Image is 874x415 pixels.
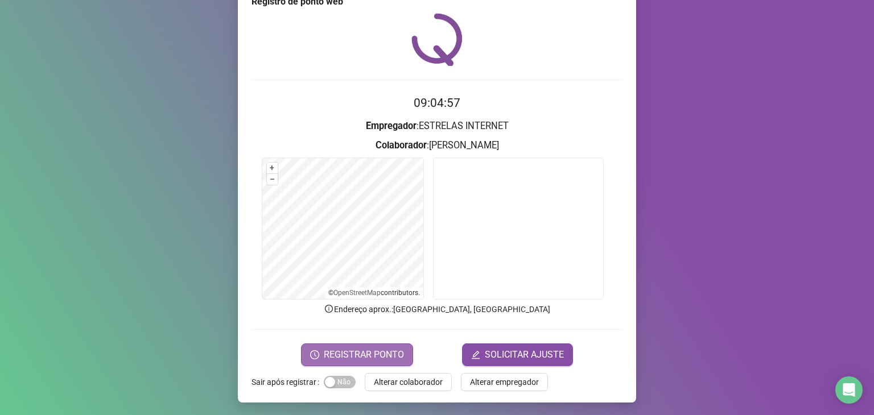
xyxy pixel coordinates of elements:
button: REGISTRAR PONTO [301,343,413,366]
span: edit [471,350,480,359]
strong: Colaborador [376,140,427,151]
span: info-circle [324,304,334,314]
h3: : ESTRELAS INTERNET [252,119,622,134]
span: REGISTRAR PONTO [324,348,404,362]
h3: : [PERSON_NAME] [252,138,622,153]
time: 09:04:57 [414,96,460,110]
button: – [267,174,278,185]
button: editSOLICITAR AJUSTE [462,343,573,366]
div: Open Intercom Messenger [835,376,863,404]
a: OpenStreetMap [333,289,381,297]
button: + [267,163,278,173]
p: Endereço aprox. : [GEOGRAPHIC_DATA], [GEOGRAPHIC_DATA] [252,303,622,316]
span: Alterar colaborador [374,376,443,388]
span: SOLICITAR AJUSTE [485,348,564,362]
span: Alterar empregador [470,376,539,388]
button: Alterar colaborador [365,373,452,391]
li: © contributors. [328,289,420,297]
button: Alterar empregador [461,373,548,391]
label: Sair após registrar [252,373,324,391]
img: QRPoint [411,13,463,66]
span: clock-circle [310,350,319,359]
strong: Empregador [366,121,417,131]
